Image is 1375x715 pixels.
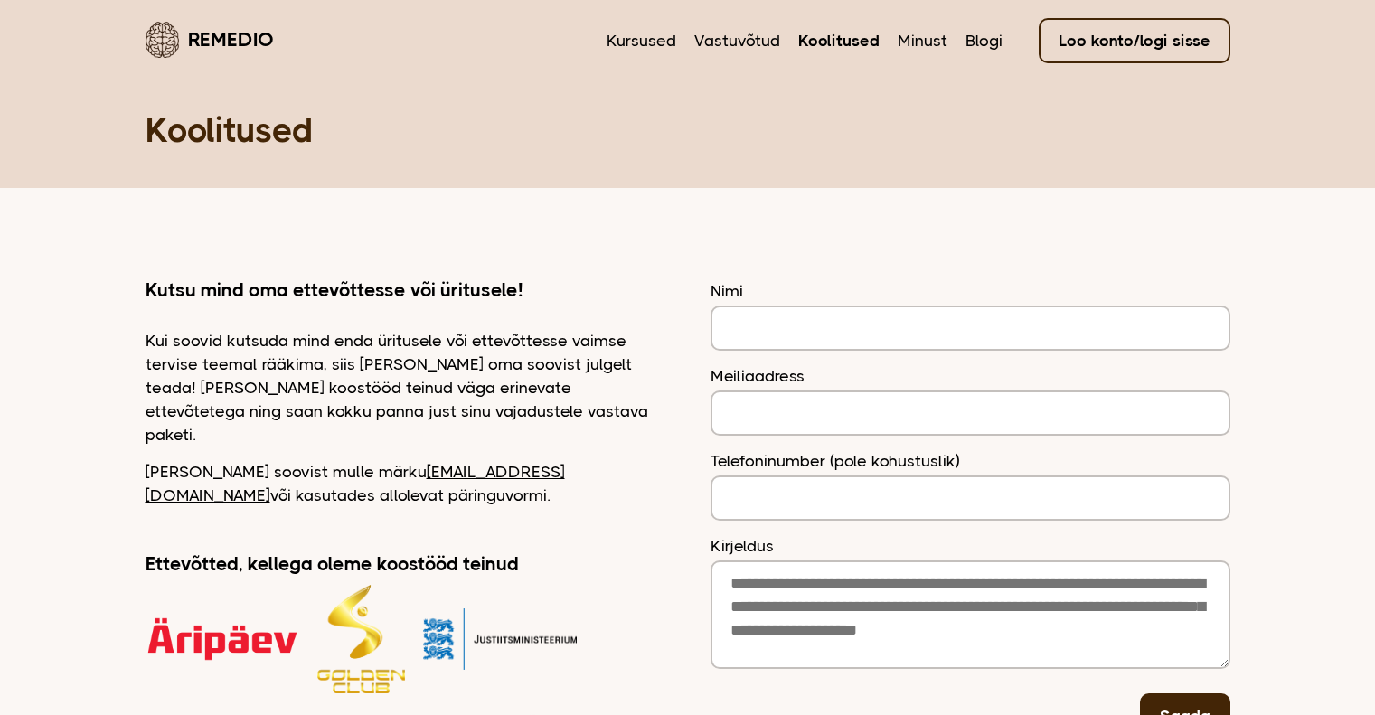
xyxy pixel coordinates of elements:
[146,108,1230,152] h1: Koolitused
[965,29,1003,52] a: Blogi
[146,552,665,576] h2: Ettevõtted, kellega oleme koostööd teinud
[711,279,1230,303] label: Nimi
[798,29,880,52] a: Koolitused
[146,329,665,447] p: Kui soovid kutsuda mind enda üritusele või ettevõttesse vaimse tervise teemal rääkima, siis [PERS...
[711,534,1230,558] label: Kirjeldus
[711,449,1230,473] label: Telefoninumber (pole kohustuslik)
[607,29,676,52] a: Kursused
[694,29,780,52] a: Vastuvõtud
[146,22,179,58] img: Remedio logo
[1039,18,1230,63] a: Loo konto/logi sisse
[898,29,947,52] a: Minust
[317,585,405,693] img: Golden Club logo
[146,278,665,302] h2: Kutsu mind oma ettevõttesse või üritusele!
[711,364,1230,388] label: Meiliaadress
[146,18,274,61] a: Remedio
[423,585,577,693] img: Justiitsministeeriumi logo
[146,460,665,507] p: [PERSON_NAME] soovist mulle märku või kasutades allolevat päringuvormi.
[146,585,299,693] img: Äripäeva logo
